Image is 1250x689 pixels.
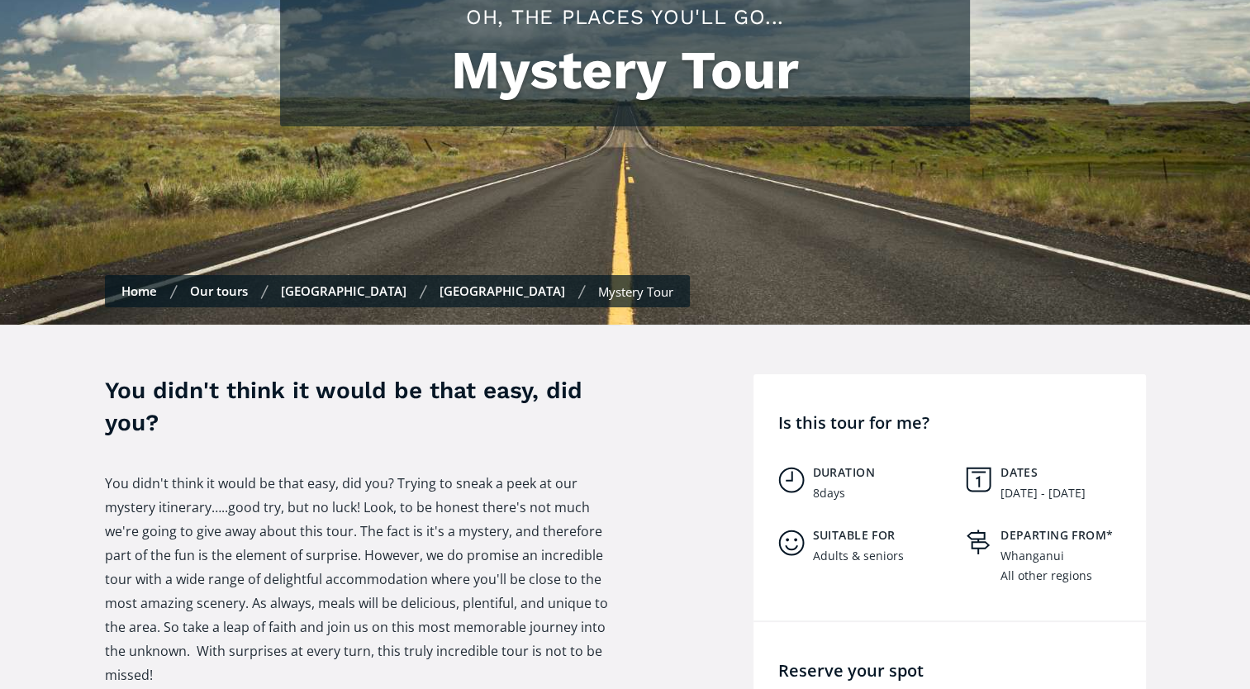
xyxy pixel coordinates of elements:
h5: Dates [1000,465,1138,480]
h5: Suitable for [813,528,950,543]
a: [GEOGRAPHIC_DATA] [281,283,406,299]
p: You didn't think it would be that easy, did you? Trying to sneak a peek at our mystery itinerary…... [105,472,617,687]
h5: Duration [813,465,950,480]
div: 8 [813,487,820,501]
h3: You didn't think it would be that easy, did you? [105,374,617,439]
div: Whanganui [1000,549,1064,563]
h2: Oh, the places you'll go... [297,2,953,31]
a: Home [121,283,157,299]
h4: Is this tour for me? [778,411,1138,434]
a: Our tours [190,283,248,299]
div: Mystery Tour [598,283,673,300]
h4: Reserve your spot [778,659,1138,682]
div: [DATE] - [DATE] [1000,487,1086,501]
div: Adults & seniors [813,549,904,563]
div: All other regions [1000,569,1092,583]
h5: Departing from* [1000,528,1138,543]
h1: Mystery Tour [297,40,953,102]
nav: Breadcrumbs [105,275,690,307]
a: [GEOGRAPHIC_DATA] [440,283,565,299]
div: days [820,487,845,501]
